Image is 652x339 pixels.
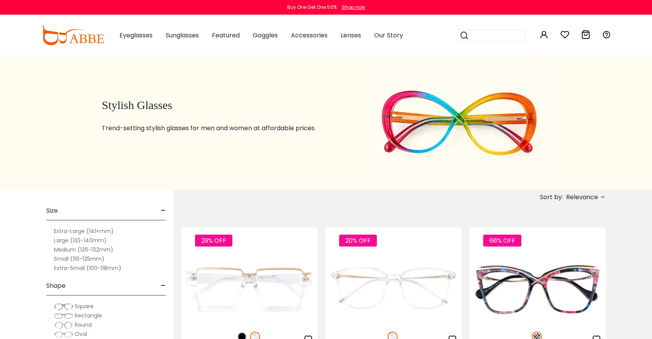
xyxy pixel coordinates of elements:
span: Oval [75,330,87,338]
img: abbeglasses.com [41,26,104,45]
label: Extra-Small (100-118mm) [54,263,121,273]
label: Large (133-140mm) [54,236,107,245]
span: Shape [46,277,66,295]
img: Rectangle.png [54,312,73,320]
span: 20% OFF [339,235,377,247]
label: Small (119-125mm) [54,254,104,263]
img: Fclear Umbel - Plastic ,Universal Bridge Fit [181,255,318,323]
h1: Stylish Glasses [102,98,341,112]
span: Featured [212,31,240,40]
div: Buy One Get One 50% [287,4,337,11]
span: Eyeglasses [119,31,153,40]
span: Lenses [341,31,361,40]
span: Relevance [566,190,598,204]
label: Medium (126-132mm) [54,245,113,254]
span: Rectangle [75,312,102,319]
span: - [161,277,166,295]
span: Size [46,201,58,220]
div: Shop now [342,4,365,11]
p: Trend-setting stylish glasses for men and women at affordable prices. [102,124,341,133]
img: Square.png [54,303,73,310]
img: stylish glasses [361,55,556,190]
span: Sunglasses [166,31,199,40]
span: 29% OFF [195,235,232,247]
span: 66% OFF [483,235,521,247]
a: Shop now [338,4,365,10]
span: Our Story [374,31,403,40]
img: Pattern Mead - Acetate,Metal ,Universal Bridge Fit [469,255,606,323]
span: - [161,201,166,220]
img: Oval.png [54,331,73,338]
span: Square [75,302,94,310]
span: Round [75,321,92,329]
label: Extra-Large (141+mm) [54,227,114,236]
span: Accessories [291,31,328,40]
span: Sort by: [540,193,563,201]
img: Fclear Girt - TR ,Universal Bridge Fit [325,255,462,323]
span: Goggles [253,31,278,40]
img: Round.png [54,321,73,329]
